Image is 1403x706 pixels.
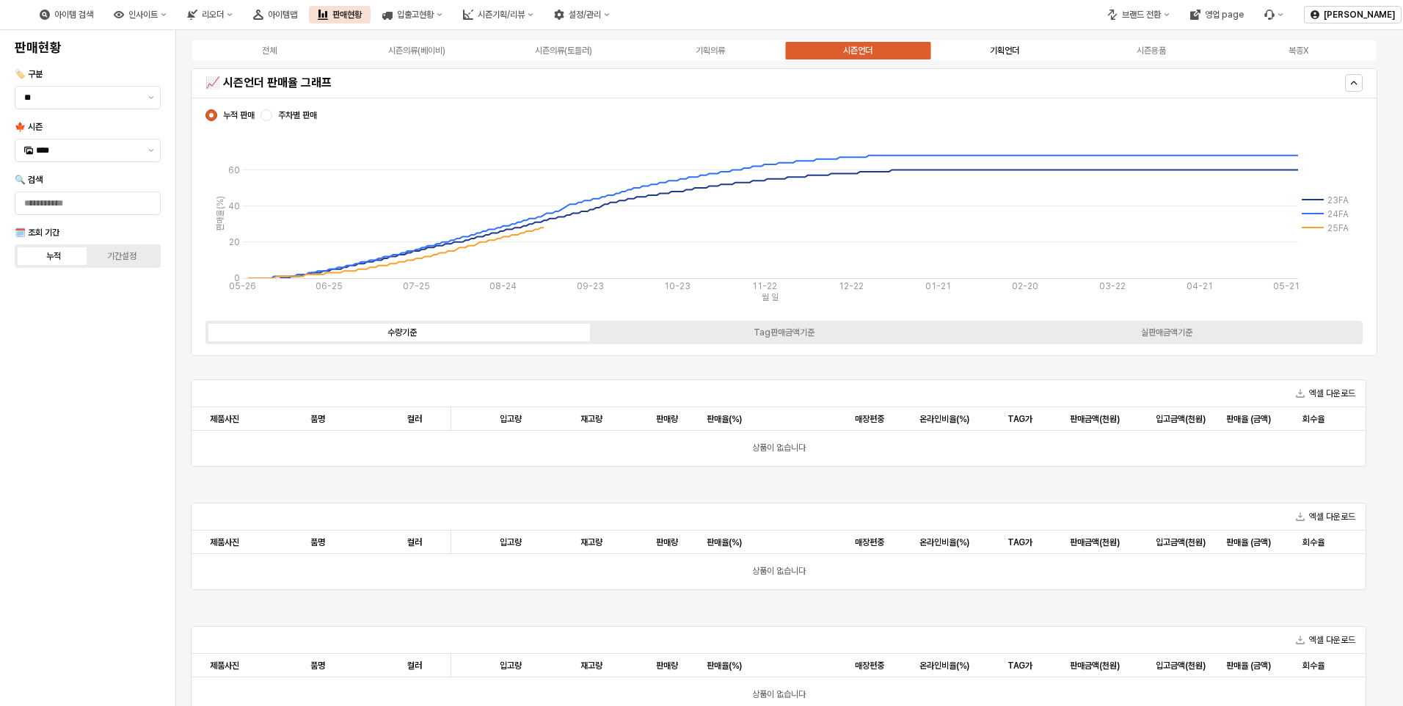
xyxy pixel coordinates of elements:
span: 🏷️ 구분 [15,69,43,79]
span: 컬러 [407,536,422,548]
span: 판매금액(천원) [1070,413,1120,425]
h5: 📈 시즌언더 판매율 그래프 [205,76,1071,90]
div: 리오더 [202,10,224,20]
span: 제품사진 [210,413,239,425]
div: 아이템 검색 [54,10,93,20]
span: 판매율 (금액) [1226,660,1271,672]
span: 판매율(%) [707,413,742,425]
div: 복종X [1289,46,1308,56]
div: 브랜드 전환 [1122,10,1161,20]
label: 복종X [1225,44,1372,57]
span: 재고량 [580,660,602,672]
span: 매장편중 [855,536,884,548]
label: 시즌의류(베이비) [343,44,489,57]
div: 시즌언더 [843,46,872,56]
div: 시즌용품 [1137,46,1166,56]
div: 버그 제보 및 기능 개선 요청 [1256,6,1292,23]
span: 🔍 검색 [15,175,43,185]
div: 누적 [46,251,61,261]
label: 수량기준 [211,326,593,339]
label: 기획의류 [637,44,784,57]
span: 매장편중 [855,413,884,425]
h4: 판매현황 [15,40,161,55]
span: 매장편중 [855,660,884,672]
button: [PERSON_NAME] [1304,6,1402,23]
button: 시즌기획/리뷰 [454,6,542,23]
span: 판매금액(천원) [1070,660,1120,672]
div: 인사이트 [128,10,158,20]
span: 판매율(%) [707,660,742,672]
span: 입고금액(천원) [1156,413,1206,425]
span: 품명 [310,413,325,425]
span: 재고량 [580,413,602,425]
span: 회수율 [1302,536,1324,548]
button: Hide [1345,74,1363,92]
div: 영업 page [1205,10,1244,20]
label: 전체 [196,44,343,57]
div: 설정/관리 [569,10,601,20]
main: App Frame [176,30,1403,706]
span: 판매량 [656,536,678,548]
button: 판매현황 [309,6,371,23]
span: 판매량 [656,413,678,425]
span: 입고금액(천원) [1156,660,1206,672]
span: 🍁 시즌 [15,122,43,132]
div: 아이템맵 [268,10,297,20]
span: 판매율(%) [707,536,742,548]
div: 상품이 없습니다 [192,431,1366,466]
span: 온라인비율(%) [919,660,969,672]
label: 누적 [20,250,88,263]
span: 입고량 [500,536,522,548]
span: 주차별 판매 [278,109,317,121]
button: 엑셀 다운로드 [1290,385,1361,402]
button: 영업 page [1181,6,1253,23]
div: 기획의류 [696,46,725,56]
span: 컬러 [407,413,422,425]
span: 판매량 [656,660,678,672]
span: 누적 판매 [223,109,255,121]
span: TAG가 [1007,536,1032,548]
label: 실판매금액기준 [975,326,1358,339]
div: 전체 [262,46,277,56]
label: 시즌용품 [1078,44,1225,57]
span: 입고금액(천원) [1156,536,1206,548]
span: 컬러 [407,660,422,672]
button: 설정/관리 [545,6,619,23]
div: 입출고현황 [397,10,434,20]
label: 기간설정 [88,250,156,263]
span: 판매금액(천원) [1070,536,1120,548]
label: 기획언더 [931,44,1078,57]
button: 아이템 검색 [31,6,102,23]
div: 판매현황 [332,10,362,20]
span: TAG가 [1007,660,1032,672]
span: 온라인비율(%) [919,413,969,425]
label: 시즌언더 [784,44,931,57]
div: 실판매금액기준 [1141,327,1192,338]
span: 회수율 [1302,413,1324,425]
span: 입고량 [500,413,522,425]
button: 리오더 [178,6,241,23]
button: 아이템맵 [244,6,306,23]
button: 엑셀 다운로드 [1290,631,1361,649]
div: 시즌의류(베이비) [388,46,445,56]
div: 수량기준 [387,327,417,338]
p: [PERSON_NAME] [1324,9,1395,21]
div: 기간설정 [107,251,136,261]
span: 🗓️ 조회 기간 [15,228,59,238]
button: 엑셀 다운로드 [1290,508,1361,525]
span: 입고량 [500,660,522,672]
button: 인사이트 [105,6,175,23]
span: 판매율 (금액) [1226,536,1271,548]
div: 시즌의류(토들러) [535,46,592,56]
span: 재고량 [580,536,602,548]
button: 입출고현황 [373,6,451,23]
span: 제품사진 [210,536,239,548]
